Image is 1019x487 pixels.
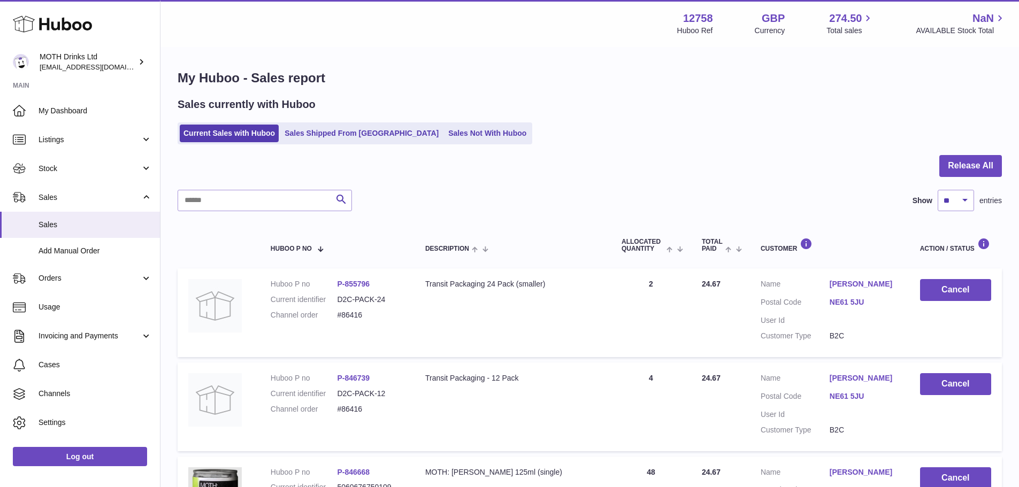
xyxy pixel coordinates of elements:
a: Log out [13,447,147,466]
span: Description [425,245,469,252]
span: Sales [39,192,141,203]
dt: Current identifier [271,295,338,305]
span: NaN [972,11,994,26]
dd: D2C-PACK-24 [337,295,404,305]
span: Sales [39,220,152,230]
span: Add Manual Order [39,246,152,256]
a: NE61 5JU [830,391,899,401]
div: Action / Status [920,238,991,252]
div: Currency [755,26,785,36]
img: no-photo.jpg [188,279,242,333]
span: Settings [39,418,152,428]
dt: Customer Type [761,425,830,435]
span: Listings [39,135,141,145]
dt: Huboo P no [271,279,338,289]
span: [EMAIL_ADDRESS][DOMAIN_NAME] [40,63,157,71]
div: Customer [761,238,899,252]
span: Cases [39,360,152,370]
span: 24.67 [702,468,721,476]
a: [PERSON_NAME] [830,467,899,477]
a: [PERSON_NAME] [830,373,899,383]
span: Channels [39,389,152,399]
td: 4 [611,362,691,451]
button: Cancel [920,373,991,395]
dd: B2C [830,331,899,341]
td: 2 [611,268,691,357]
span: Stock [39,164,141,174]
img: no-photo.jpg [188,373,242,427]
a: Sales Shipped From [GEOGRAPHIC_DATA] [281,125,442,142]
span: Total paid [702,238,723,252]
div: Huboo Ref [677,26,713,36]
a: P-846739 [337,374,370,382]
h2: Sales currently with Huboo [178,97,316,112]
dt: Name [761,279,830,292]
button: Cancel [920,279,991,301]
dt: User Id [761,315,830,326]
dt: Current identifier [271,389,338,399]
span: Orders [39,273,141,283]
h1: My Huboo - Sales report [178,69,1002,87]
span: AVAILABLE Stock Total [916,26,1006,36]
dt: Huboo P no [271,467,338,477]
dd: #86416 [337,404,404,414]
span: Total sales [826,26,874,36]
dt: Name [761,467,830,480]
dt: Postal Code [761,297,830,310]
dd: B2C [830,425,899,435]
dt: Customer Type [761,331,830,341]
a: P-855796 [337,280,370,288]
span: 274.50 [829,11,862,26]
a: NaN AVAILABLE Stock Total [916,11,1006,36]
dt: User Id [761,409,830,420]
strong: GBP [762,11,785,26]
dt: Channel order [271,310,338,320]
span: ALLOCATED Quantity [622,238,664,252]
span: 24.67 [702,374,721,382]
dd: #86416 [337,310,404,320]
a: [PERSON_NAME] [830,279,899,289]
dt: Channel order [271,404,338,414]
dt: Name [761,373,830,386]
a: Sales Not With Huboo [445,125,530,142]
div: Transit Packaging 24 Pack (smaller) [425,279,600,289]
span: entries [979,196,1002,206]
a: Current Sales with Huboo [180,125,279,142]
span: My Dashboard [39,106,152,116]
div: Transit Packaging - 12 Pack [425,373,600,383]
span: Invoicing and Payments [39,331,141,341]
a: P-846668 [337,468,370,476]
dd: D2C-PACK-12 [337,389,404,399]
span: 24.67 [702,280,721,288]
img: internalAdmin-12758@internal.huboo.com [13,54,29,70]
dt: Postal Code [761,391,830,404]
div: MOTH Drinks Ltd [40,52,136,72]
label: Show [913,196,932,206]
strong: 12758 [683,11,713,26]
span: Usage [39,302,152,312]
dt: Huboo P no [271,373,338,383]
span: Huboo P no [271,245,312,252]
a: 274.50 Total sales [826,11,874,36]
div: MOTH: [PERSON_NAME] 125ml (single) [425,467,600,477]
a: NE61 5JU [830,297,899,307]
button: Release All [939,155,1002,177]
